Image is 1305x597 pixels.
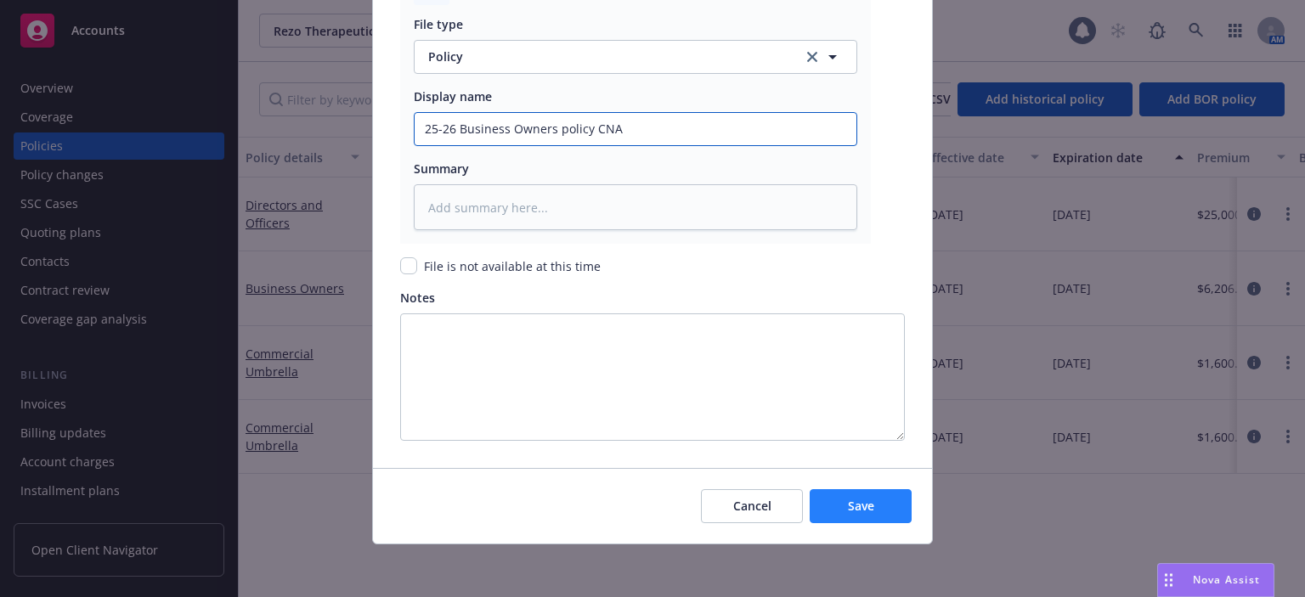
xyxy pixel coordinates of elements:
button: Save [810,489,912,523]
button: Policyclear selection [414,40,857,74]
span: File type [414,16,463,32]
input: Add display name here... [415,113,856,145]
span: Notes [400,290,435,306]
span: Display name [414,88,492,104]
div: Drag to move [1158,564,1179,596]
span: Summary [414,161,469,177]
span: File is not available at this time [424,258,601,274]
button: Nova Assist [1157,563,1274,597]
span: Save [848,498,874,514]
span: Nova Assist [1193,572,1260,587]
span: Policy [428,48,783,65]
button: Cancel [701,489,803,523]
span: Cancel [733,498,771,514]
a: clear selection [802,47,822,67]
